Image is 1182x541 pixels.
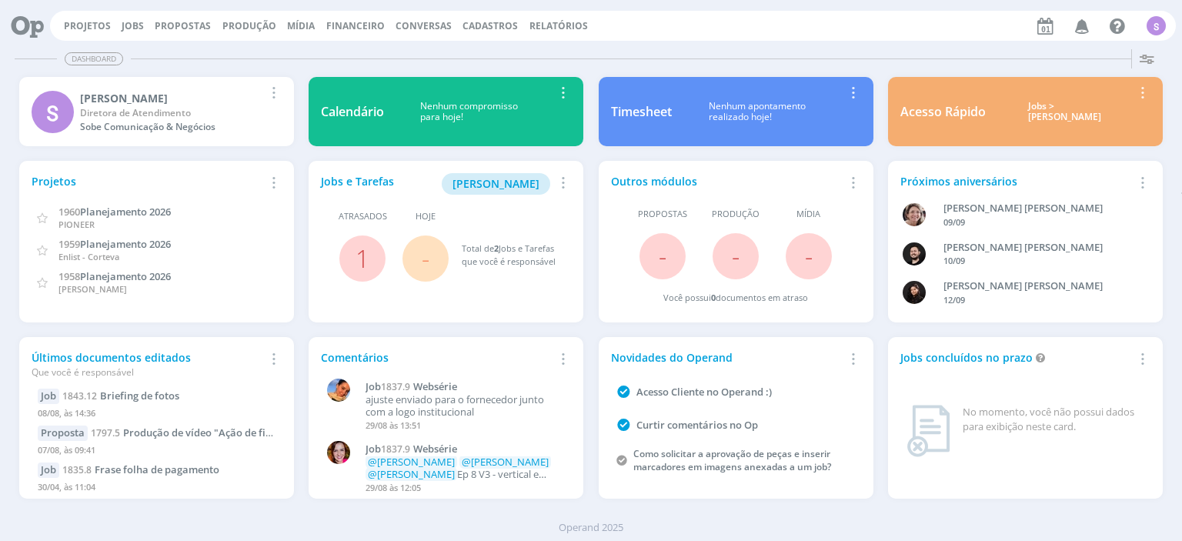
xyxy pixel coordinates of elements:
p: ajuste enviado para o fornecedor junto com a logo institucional [366,394,563,418]
span: Financeiro [326,19,385,32]
a: Job1837.9Websérie [366,443,563,456]
span: 1958 [58,269,80,283]
span: 1960 [58,205,80,219]
span: Planejamento 2026 [80,237,171,251]
div: Acesso Rápido [900,102,986,121]
a: Produção [222,19,276,32]
span: 29/08 às 12:05 [366,482,421,493]
a: S[PERSON_NAME]Diretora de AtendimentoSobe Comunicação & Negócios [19,77,294,146]
span: Websérie [413,442,457,456]
span: - [659,239,666,272]
span: Enlist - Corteva [58,251,119,262]
div: Nenhum compromisso para hoje! [384,101,553,123]
span: Dashboard [65,52,123,65]
div: Projetos [32,173,264,189]
div: Nenhum apontamento realizado hoje! [672,101,843,123]
span: 12/09 [943,294,965,306]
span: 29/08 às 13:51 [366,419,421,431]
a: Conversas [396,19,452,32]
a: 1959Planejamento 2026 [58,236,171,251]
span: Briefing de fotos [100,389,179,402]
div: Que você é responsável [32,366,264,379]
div: Job [38,463,59,478]
span: Planejamento 2026 [80,269,171,283]
span: Propostas [638,208,687,221]
span: 09/09 [943,216,965,228]
span: 1837.9 [381,442,410,456]
span: Mídia [796,208,820,221]
span: Produção [712,208,760,221]
div: Jobs concluídos no prazo [900,349,1133,366]
button: Conversas [391,20,456,32]
div: Luana da Silva de Andrade [943,279,1133,294]
button: [PERSON_NAME] [442,173,550,195]
span: @[PERSON_NAME] [462,455,549,469]
span: Hoje [416,210,436,223]
button: Cadastros [458,20,523,32]
button: Mídia [282,20,319,32]
span: - [732,239,740,272]
a: Acesso Cliente no Operand :) [636,385,772,399]
span: 1843.12 [62,389,97,402]
div: Bruno Corralo Granata [943,240,1133,255]
img: L [327,379,350,402]
a: 1797.5Produção de vídeo "Ação de fim de ano" [91,426,314,439]
span: Produção de vídeo "Ação de fim de ano" [123,426,314,439]
p: Ep 8 V3 - vertical e horizontal - revisados, ajustes no briefing. [366,456,563,480]
div: Você possui documentos em atraso [663,292,808,305]
div: 30/04, às 11:04 [38,478,275,500]
span: Frase folha de pagamento [95,463,219,476]
a: Curtir comentários no Op [636,418,758,432]
button: Propostas [150,20,215,32]
div: Últimos documentos editados [32,349,264,379]
div: Total de Jobs e Tarefas que você é responsável [462,242,556,268]
div: S [1147,16,1166,35]
a: Projetos [64,19,111,32]
div: Diretora de Atendimento [80,106,264,120]
div: Timesheet [611,102,672,121]
span: [PERSON_NAME] [452,176,539,191]
a: Como solicitar a aprovação de peças e inserir marcadores em imagens anexadas a um job? [633,447,831,473]
a: 1958Planejamento 2026 [58,269,171,283]
span: 0 [711,292,716,303]
div: Jobs e Tarefas [321,173,553,195]
button: S [1146,12,1167,39]
div: S [32,91,74,133]
span: Cadastros [462,19,518,32]
div: 07/08, às 09:41 [38,441,275,463]
span: @[PERSON_NAME] [368,455,455,469]
div: Sobe Comunicação & Negócios [80,120,264,134]
div: Outros módulos [611,173,843,189]
div: Próximos aniversários [900,173,1133,189]
img: A [903,203,926,226]
img: B [903,242,926,265]
span: 1797.5 [91,426,120,439]
a: TimesheetNenhum apontamentorealizado hoje! [599,77,873,146]
a: 1835.8Frase folha de pagamento [62,463,219,476]
span: [PERSON_NAME] [58,283,127,295]
a: Relatórios [529,19,588,32]
button: Produção [218,20,281,32]
span: Planejamento 2026 [80,205,171,219]
button: Projetos [59,20,115,32]
div: Job [38,389,59,404]
img: B [327,441,350,464]
span: 2 [494,242,499,254]
span: 1837.9 [381,380,410,393]
span: Websérie [413,379,457,393]
span: Propostas [155,19,211,32]
div: Proposta [38,426,88,441]
img: L [903,281,926,304]
div: Jobs > [PERSON_NAME] [997,101,1133,123]
a: [PERSON_NAME] [442,175,550,190]
div: 08/08, às 14:36 [38,404,275,426]
button: Jobs [117,20,149,32]
span: 10/09 [943,255,965,266]
img: dashboard_not_found.png [907,405,950,457]
span: 1959 [58,237,80,251]
div: Comentários [321,349,553,366]
a: Jobs [122,19,144,32]
span: 1835.8 [62,463,92,476]
a: 1 [356,242,369,275]
span: PIONEER [58,219,95,230]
